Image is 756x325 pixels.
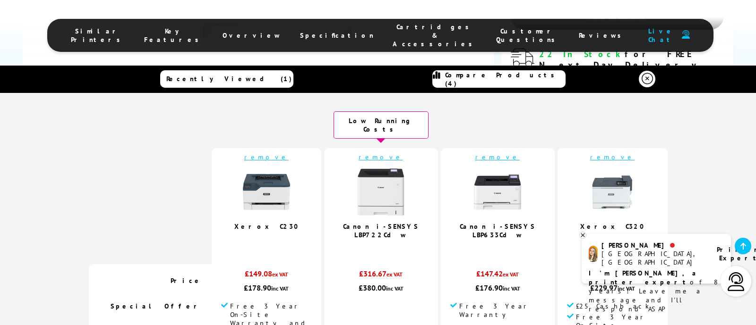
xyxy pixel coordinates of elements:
span: Special Offer [111,302,202,310]
a: remove [244,153,289,161]
div: [GEOGRAPHIC_DATA], [GEOGRAPHIC_DATA] [601,250,705,267]
b: I'm [PERSON_NAME], a printer expert [589,269,699,286]
span: 5.0 [490,244,501,255]
div: [PERSON_NAME] [601,241,705,250]
a: remove [475,153,520,161]
div: £191.64 [567,269,658,283]
a: Xerox C230 [234,222,299,231]
span: Overview [223,31,281,40]
span: Cartridges & Accessories [393,23,477,48]
a: Canon i-SENSYS LBP633Cdw [460,222,536,239]
span: Specification [300,31,374,40]
span: Reviews [579,31,626,40]
span: ex VAT [503,271,519,278]
span: Key Features [144,27,204,44]
span: / 5 [501,244,511,255]
span: ex VAT [272,271,288,278]
span: inc VAT [271,285,289,292]
img: Canon-LBP722Cdw-Front-Small.jpg [357,168,404,216]
span: Free 3 Year Warranty [459,302,545,319]
div: £147.42 [450,269,545,283]
img: user-headset-light.svg [727,272,746,291]
span: Recently Viewed (1) [166,75,292,83]
div: £380.00 [334,283,429,292]
div: £149.08 [221,269,312,283]
a: Compare Products (4) [432,70,566,88]
span: Customer Questions [496,27,560,44]
span: ex VAT [387,271,403,278]
span: 4.9 [258,235,269,246]
a: Xerox C320 [580,222,644,231]
a: Recently Viewed (1) [160,70,293,88]
img: Canon-LBP633Cdw-Front-Small.jpg [474,168,521,216]
span: Price [171,276,202,285]
a: Canon i-SENSYS LBP722Cdw [343,222,419,239]
div: Low Running Costs [334,111,429,139]
div: £178.90 [221,283,312,292]
div: £176.90 [450,283,545,292]
a: remove [359,153,403,161]
div: £229.97 [567,283,658,292]
span: inc VAT [386,285,404,292]
span: Similar Printers [71,27,125,44]
img: user-headset-duotone.svg [682,30,690,39]
span: inc VAT [503,285,520,292]
span: Live Chat [645,27,677,44]
span: Compare Products (4) [445,71,565,88]
span: / 5 [269,235,279,246]
div: for FREE Next Day Delivery [539,49,724,70]
p: of 8 years! Leave me a message and I'll respond ASAP [589,269,724,314]
img: amy-livechat.png [589,246,598,262]
img: xerox-c320-front-small.jpg [589,168,636,216]
span: £25 Cashback [576,302,649,310]
img: Xerox-C230-Front-Main-Small.jpg [243,168,290,216]
a: remove [590,153,635,161]
div: £316.67 [334,269,429,283]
